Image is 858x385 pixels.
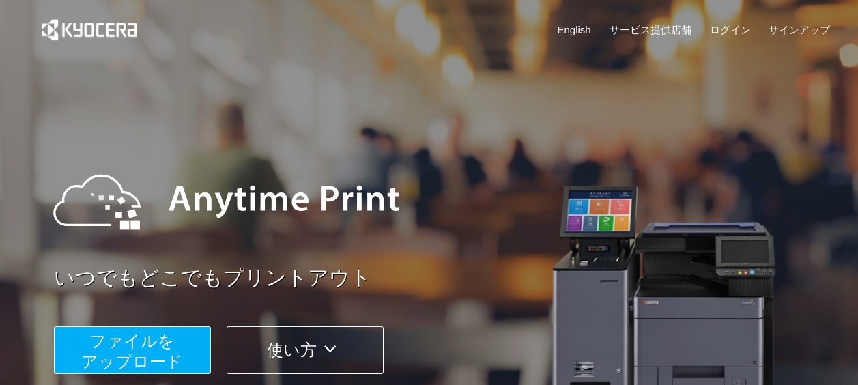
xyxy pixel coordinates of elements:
button: 使い方 [227,326,384,374]
a: サインアップ [769,23,830,37]
a: English [558,23,591,37]
button: ファイルを​​アップロード [54,326,211,374]
a: いつでもどこでもプリントアウト [54,263,839,293]
a: ログイン [710,23,751,37]
span: ファイルを ​​アップロード [81,332,183,371]
a: サービス提供店舗 [610,23,691,37]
